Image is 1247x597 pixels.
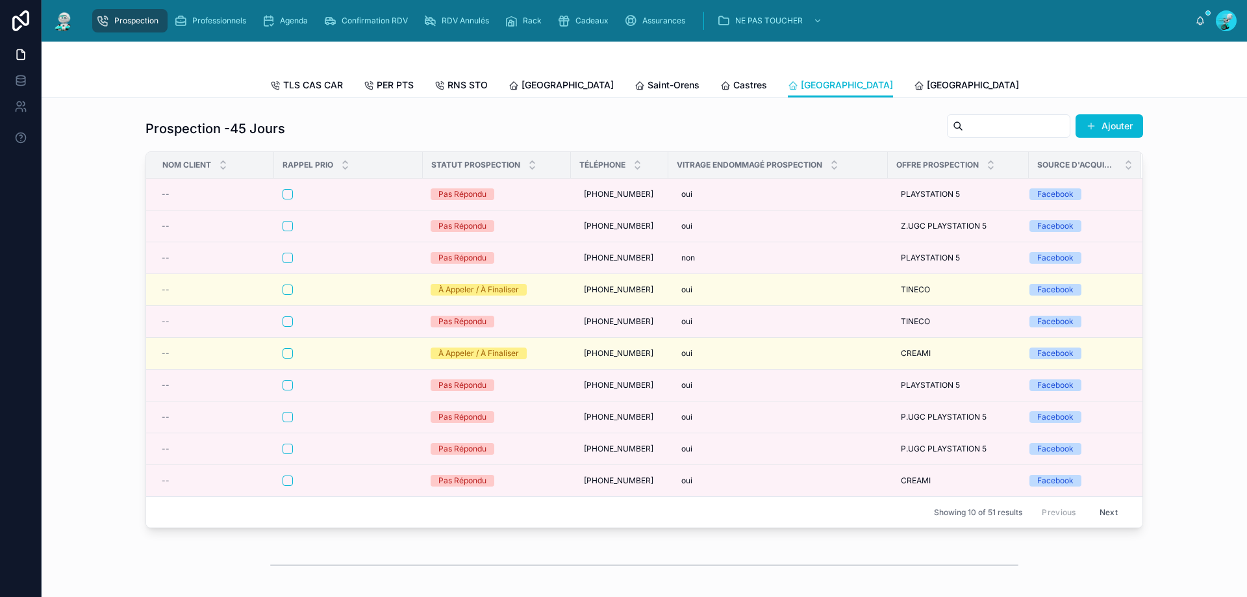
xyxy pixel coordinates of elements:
[162,221,170,231] span: --
[162,253,266,263] a: --
[162,476,266,486] a: --
[896,343,1021,364] a: CREAMI
[914,73,1019,99] a: [GEOGRAPHIC_DATA]
[584,253,653,263] span: [PHONE_NUMBER]
[681,380,692,390] span: oui
[677,160,822,170] span: Vitrage endommagé Prospection
[676,438,880,459] a: oui
[162,444,170,454] span: --
[901,444,987,454] span: P.UGC PLAYSTATION 5
[584,316,653,327] span: [PHONE_NUMBER]
[438,252,486,264] div: Pas Répondu
[579,311,661,332] a: [PHONE_NUMBER]
[86,6,1195,35] div: scrollable content
[901,189,960,199] span: PLAYSTATION 5
[681,221,692,231] span: oui
[52,10,75,31] img: App logo
[934,507,1022,518] span: Showing 10 of 51 results
[522,79,614,92] span: [GEOGRAPHIC_DATA]
[258,9,317,32] a: Agenda
[676,216,880,236] a: oui
[579,407,661,427] a: [PHONE_NUMBER]
[283,160,333,170] span: Rappel Prio
[192,16,246,26] span: Professionnels
[162,444,266,454] a: --
[1076,114,1143,138] button: Ajouter
[648,79,699,92] span: Saint-Orens
[901,285,930,295] span: TINECO
[681,316,692,327] span: oui
[553,9,618,32] a: Cadeaux
[896,160,979,170] span: Offre Prospection
[162,285,170,295] span: --
[584,189,653,199] span: [PHONE_NUMBER]
[676,279,880,300] a: oui
[584,285,653,295] span: [PHONE_NUMBER]
[896,375,1021,396] a: PLAYSTATION 5
[447,79,488,92] span: RNS STO
[509,73,614,99] a: [GEOGRAPHIC_DATA]
[1037,475,1074,487] div: Facebook
[523,16,542,26] span: Rack
[1037,160,1116,170] span: Source d'acquisition
[579,216,661,236] a: [PHONE_NUMBER]
[713,9,829,32] a: NE PAS TOUCHER
[442,16,489,26] span: RDV Annulés
[438,316,486,327] div: Pas Répondu
[584,444,653,454] span: [PHONE_NUMBER]
[377,79,414,92] span: PER PTS
[145,120,285,138] h1: Prospection -45 Jours
[162,189,170,199] span: --
[579,438,661,459] a: [PHONE_NUMBER]
[901,476,931,486] span: CREAMI
[681,253,695,263] span: non
[584,476,653,486] span: [PHONE_NUMBER]
[1029,443,1126,455] a: Facebook
[927,79,1019,92] span: [GEOGRAPHIC_DATA]
[676,184,880,205] a: oui
[162,476,170,486] span: --
[1037,443,1074,455] div: Facebook
[896,438,1021,459] a: P.UGC PLAYSTATION 5
[162,285,266,295] a: --
[501,9,551,32] a: Rack
[431,160,520,170] span: Statut Prospection
[620,9,694,32] a: Assurances
[681,476,692,486] span: oui
[438,348,519,359] div: À Appeler / À Finaliser
[635,73,699,99] a: Saint-Orens
[584,221,653,231] span: [PHONE_NUMBER]
[283,79,343,92] span: TLS CAS CAR
[681,285,692,295] span: oui
[579,160,625,170] span: Téléphone
[1029,284,1126,296] a: Facebook
[901,348,931,359] span: CREAMI
[1029,475,1126,487] a: Facebook
[1029,411,1126,423] a: Facebook
[676,311,880,332] a: oui
[431,316,563,327] a: Pas Répondu
[896,311,1021,332] a: TINECO
[162,160,211,170] span: Nom Client
[438,220,486,232] div: Pas Répondu
[896,184,1021,205] a: PLAYSTATION 5
[170,9,255,32] a: Professionnels
[431,252,563,264] a: Pas Répondu
[575,16,609,26] span: Cadeaux
[1037,188,1074,200] div: Facebook
[896,279,1021,300] a: TINECO
[438,443,486,455] div: Pas Répondu
[788,73,893,98] a: [GEOGRAPHIC_DATA]
[1029,252,1126,264] a: Facebook
[431,411,563,423] a: Pas Répondu
[1029,379,1126,391] a: Facebook
[438,411,486,423] div: Pas Répondu
[896,216,1021,236] a: Z.UGC PLAYSTATION 5
[584,380,653,390] span: [PHONE_NUMBER]
[1029,348,1126,359] a: Facebook
[162,316,170,327] span: --
[681,189,692,199] span: oui
[438,475,486,487] div: Pas Répondu
[579,343,661,364] a: [PHONE_NUMBER]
